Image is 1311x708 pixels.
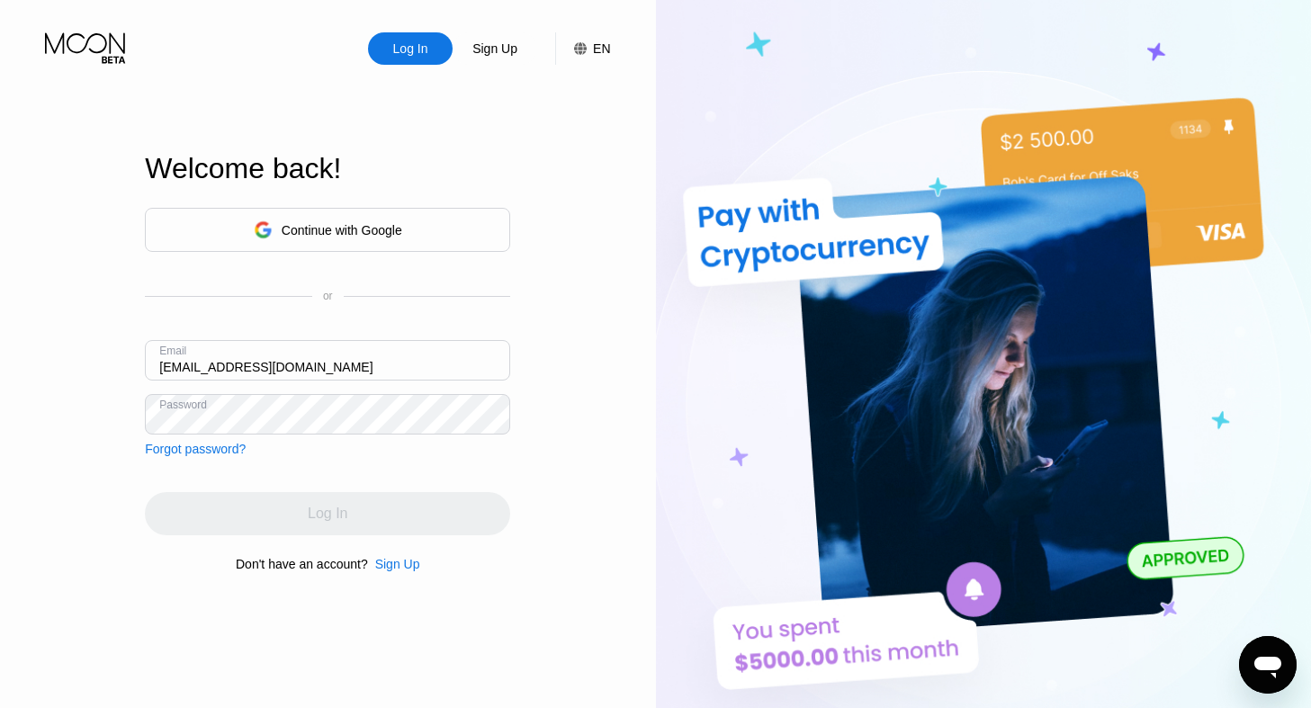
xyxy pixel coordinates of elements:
div: Sign Up [375,557,420,571]
div: Welcome back! [145,152,510,185]
div: Forgot password? [145,442,246,456]
div: or [323,290,333,302]
div: Sign Up [368,557,420,571]
div: Log In [391,40,430,58]
div: EN [593,41,610,56]
div: Email [159,345,186,357]
iframe: Button to launch messaging window [1239,636,1297,694]
div: Log In [368,32,453,65]
div: Password [159,399,207,411]
div: Sign Up [471,40,519,58]
div: Continue with Google [145,208,510,252]
div: Continue with Google [282,223,402,237]
div: Don't have an account? [236,557,368,571]
div: EN [555,32,610,65]
div: Sign Up [453,32,537,65]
